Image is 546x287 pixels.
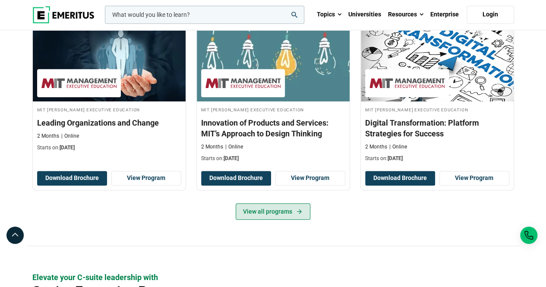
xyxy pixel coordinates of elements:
[275,171,345,186] a: View Program
[61,132,79,140] p: Online
[60,145,75,151] span: [DATE]
[361,15,514,101] img: Digital Transformation: Platform Strategies for Success | Online Digital Transformation Course
[365,143,387,151] p: 2 Months
[205,73,281,93] img: MIT Sloan Executive Education
[33,15,186,156] a: Business Management Course by MIT Sloan Executive Education - September 4, 2025 MIT Sloan Executi...
[37,171,107,186] button: Download Brochure
[439,171,509,186] a: View Program
[236,203,310,220] a: View all programs
[37,106,181,113] h4: MIT [PERSON_NAME] Executive Education
[467,6,514,24] a: Login
[201,155,345,162] p: Starts on:
[197,15,350,101] img: Innovation of Products and Services: MIT’s Approach to Design Thinking | Online Product Design an...
[369,73,445,93] img: MIT Sloan Executive Education
[389,143,407,151] p: Online
[365,106,509,113] h4: MIT [PERSON_NAME] Executive Education
[32,272,514,283] p: Elevate your C-suite leadership with
[37,144,181,151] p: Starts on:
[201,117,345,139] h3: Innovation of Products and Services: MIT’s Approach to Design Thinking
[37,117,181,128] h3: Leading Organizations and Change
[365,117,509,139] h3: Digital Transformation: Platform Strategies for Success
[201,171,271,186] button: Download Brochure
[37,132,59,140] p: 2 Months
[365,171,435,186] button: Download Brochure
[365,155,509,162] p: Starts on:
[224,155,239,161] span: [DATE]
[388,155,403,161] span: [DATE]
[105,6,304,24] input: woocommerce-product-search-field-0
[33,15,186,101] img: Leading Organizations and Change | Online Business Management Course
[201,106,345,113] h4: MIT [PERSON_NAME] Executive Education
[201,143,223,151] p: 2 Months
[361,15,514,167] a: Digital Transformation Course by MIT Sloan Executive Education - March 5, 2026 MIT Sloan Executiv...
[197,15,350,167] a: Product Design and Innovation Course by MIT Sloan Executive Education - September 4, 2025 MIT Slo...
[41,73,117,93] img: MIT Sloan Executive Education
[111,171,181,186] a: View Program
[225,143,243,151] p: Online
